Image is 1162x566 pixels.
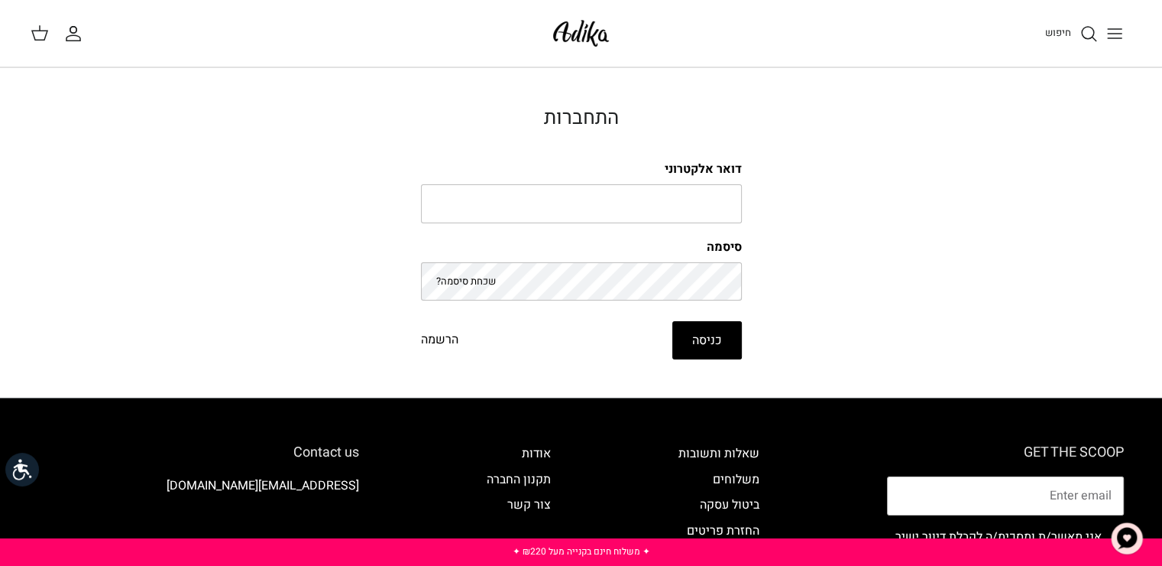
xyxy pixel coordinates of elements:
[1098,17,1131,50] button: Toggle menu
[887,477,1124,516] input: Email
[887,444,1124,461] h6: GET THE SCOOP
[421,161,742,177] label: דואר אלקטרוני
[713,470,759,489] a: משלוחים
[487,470,551,489] a: תקנון החברה
[522,444,551,463] a: אודות
[421,106,742,130] h2: התחברות
[421,239,742,255] label: סיסמה
[678,444,759,463] a: שאלות ותשובות
[1045,24,1098,43] a: חיפוש
[1045,25,1071,40] span: חיפוש
[549,15,613,51] img: Adika IL
[507,496,551,514] a: צור קשר
[700,496,759,514] a: ביטול עסקה
[64,24,89,43] a: החשבון שלי
[687,522,759,540] a: החזרת פריטים
[672,321,742,359] button: כניסה
[512,545,649,558] a: ✦ משלוח חינם בקנייה מעל ₪220 ✦
[421,330,458,350] a: הרשמה
[436,274,496,288] a: שכחת סיסמה?
[38,444,359,461] h6: Contact us
[167,477,359,495] a: [EMAIL_ADDRESS][DOMAIN_NAME]
[317,519,359,538] img: Adika IL
[1104,516,1150,561] button: צ'אט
